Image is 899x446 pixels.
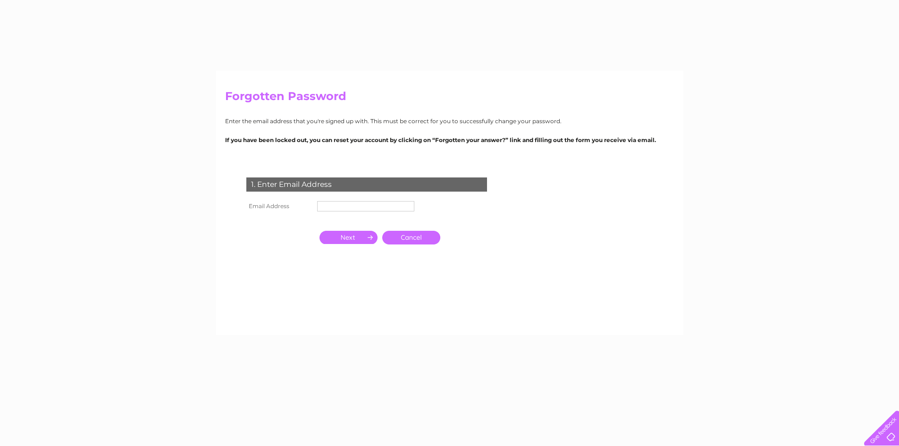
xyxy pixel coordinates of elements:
[225,135,674,144] p: If you have been locked out, you can reset your account by clicking on “Forgotten your answer?” l...
[382,231,440,244] a: Cancel
[225,117,674,126] p: Enter the email address that you're signed up with. This must be correct for you to successfully ...
[246,177,487,192] div: 1. Enter Email Address
[225,90,674,108] h2: Forgotten Password
[244,199,315,214] th: Email Address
